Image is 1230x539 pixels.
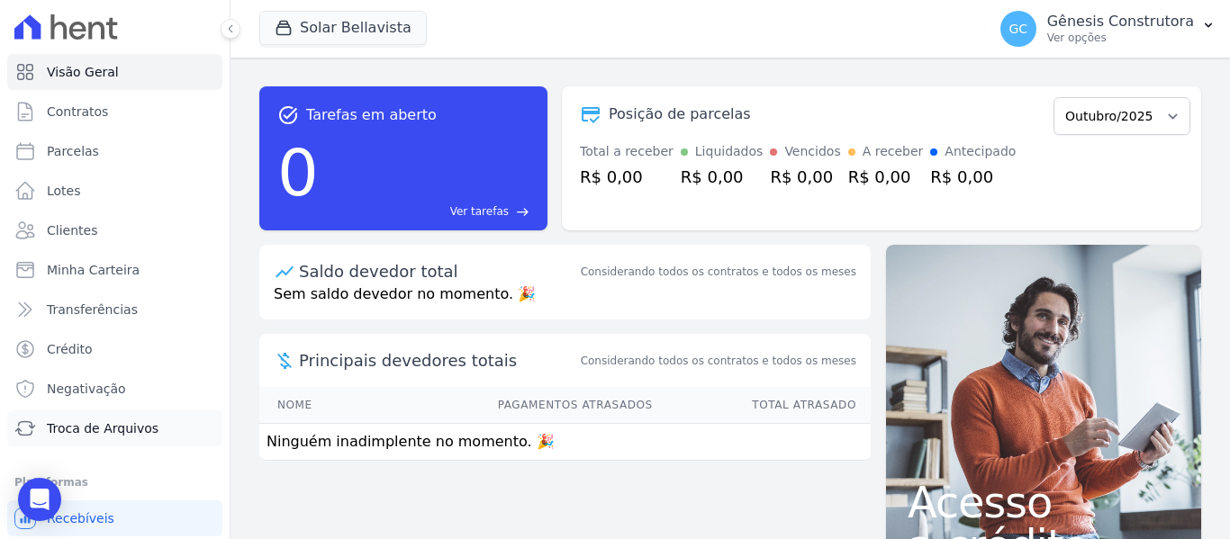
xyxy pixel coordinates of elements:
span: Visão Geral [47,63,119,81]
div: Total a receber [580,142,674,161]
span: Minha Carteira [47,261,140,279]
span: Ver tarefas [450,203,509,220]
a: Ver tarefas east [326,203,529,220]
span: Recebíveis [47,509,114,527]
div: 0 [277,126,319,220]
button: GC Gênesis Construtora Ver opções [986,4,1230,54]
a: Negativação [7,371,222,407]
span: Considerando todos os contratos e todos os meses [581,353,856,369]
div: Liquidados [695,142,764,161]
a: Visão Geral [7,54,222,90]
span: Negativação [47,380,126,398]
a: Clientes [7,212,222,248]
a: Troca de Arquivos [7,410,222,446]
a: Parcelas [7,133,222,169]
div: Plataformas [14,472,215,493]
div: Considerando todos os contratos e todos os meses [581,264,856,280]
span: Principais devedores totais [299,348,577,373]
div: R$ 0,00 [580,165,674,189]
p: Sem saldo devedor no momento. 🎉 [259,283,871,319]
a: Crédito [7,331,222,367]
span: task_alt [277,104,299,126]
button: Solar Bellavista [259,11,427,45]
p: Ver opções [1047,31,1194,45]
span: east [516,205,529,219]
div: Open Intercom Messenger [18,478,61,521]
span: Acesso [908,481,1180,524]
div: Antecipado [945,142,1016,161]
div: R$ 0,00 [848,165,924,189]
p: Gênesis Construtora [1047,13,1194,31]
div: R$ 0,00 [770,165,840,189]
div: R$ 0,00 [681,165,764,189]
a: Recebíveis [7,500,222,536]
div: Vencidos [784,142,840,161]
th: Total Atrasado [654,387,871,424]
th: Nome [259,387,368,424]
span: Tarefas em aberto [306,104,437,126]
a: Contratos [7,94,222,130]
a: Transferências [7,292,222,328]
th: Pagamentos Atrasados [368,387,653,424]
a: Minha Carteira [7,252,222,288]
div: R$ 0,00 [930,165,1016,189]
span: GC [1008,22,1027,35]
span: Transferências [47,301,138,319]
span: Parcelas [47,142,99,160]
span: Contratos [47,103,108,121]
span: Troca de Arquivos [47,419,158,437]
span: Lotes [47,182,81,200]
div: A receber [863,142,924,161]
td: Ninguém inadimplente no momento. 🎉 [259,424,871,461]
span: Clientes [47,221,97,239]
a: Lotes [7,173,222,209]
div: Saldo devedor total [299,259,577,283]
span: Crédito [47,340,93,358]
div: Posição de parcelas [609,103,751,125]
